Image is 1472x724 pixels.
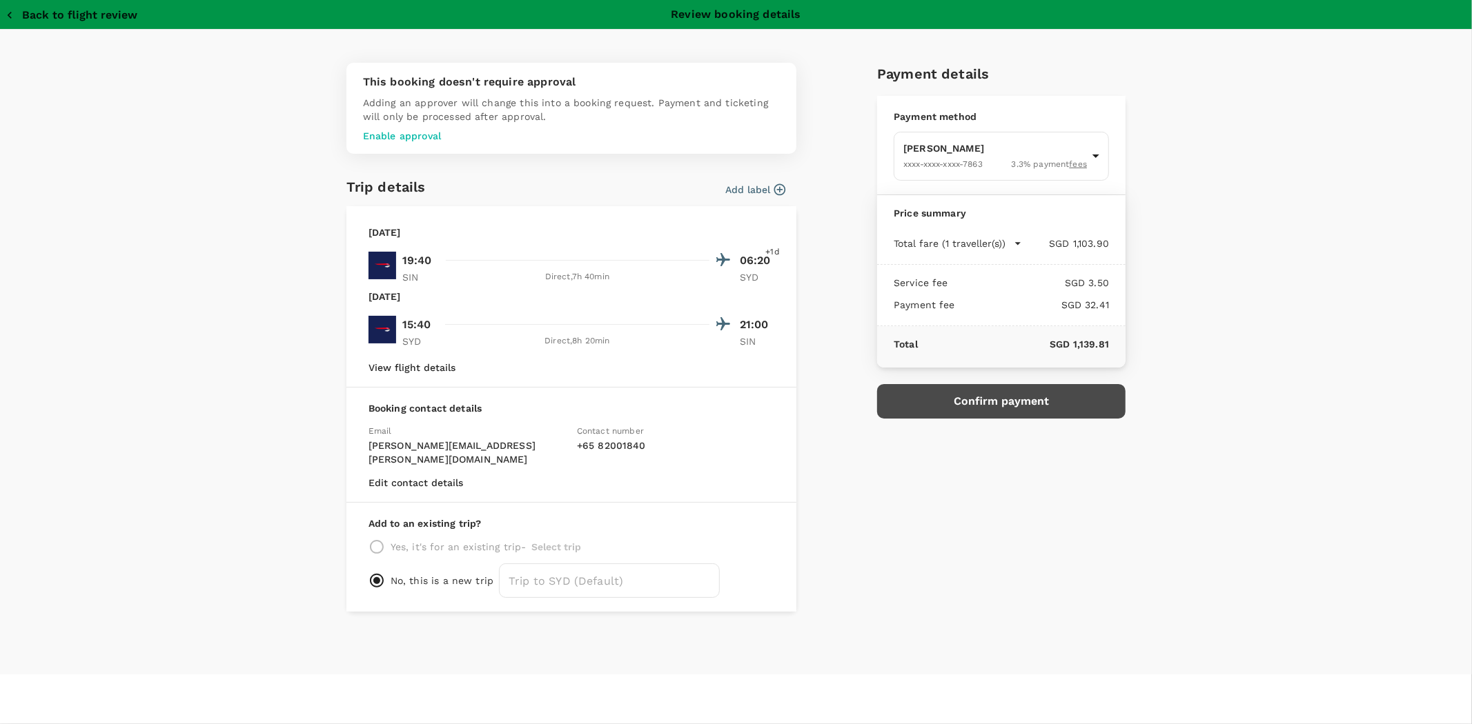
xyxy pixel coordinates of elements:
p: 21:00 [740,316,774,333]
p: [PERSON_NAME][EMAIL_ADDRESS][PERSON_NAME][DOMAIN_NAME] [369,439,566,466]
p: No, this is a new trip [391,574,493,587]
img: BA [369,252,396,279]
button: View flight details [369,362,455,373]
p: Booking contact details [369,401,774,415]
p: SGD 3.50 [948,276,1109,290]
p: 19:40 [402,252,432,269]
p: Payment fee [894,298,955,312]
span: Contact number [577,426,644,436]
div: [PERSON_NAME]XXXX-XXXX-XXXX-78633.3% paymentfees [894,132,1109,181]
p: Price summary [894,206,1109,220]
p: Adding an approver will change this into a booking request. Payment and ticketing will only be pr... [363,96,780,123]
p: SGD 32.41 [955,298,1109,312]
p: Yes, it's for an existing trip - [391,540,527,554]
p: SGD 1,103.90 [1022,237,1109,250]
p: Payment method [894,110,1109,123]
span: XXXX-XXXX-XXXX-7863 [903,159,983,169]
button: Confirm payment [877,384,1126,419]
button: Add label [725,183,785,197]
p: Total fare (1 traveller(s)) [894,237,1005,250]
p: 06:20 [740,252,774,269]
p: Enable approval [363,129,780,143]
p: This booking doesn't require approval [363,74,780,90]
p: Service fee [894,276,948,290]
input: Trip to SYD (Default) [499,563,720,598]
p: Total [894,337,918,351]
p: + 65 82001840 [577,439,774,452]
p: SIN [402,270,437,284]
p: 15:40 [402,316,431,333]
button: Total fare (1 traveller(s)) [894,237,1022,250]
div: Direct , 8h 20min [445,334,709,348]
u: fees [1070,159,1088,169]
h6: Trip details [346,176,426,198]
span: +1d [765,245,779,259]
p: [PERSON_NAME] [903,141,1087,155]
p: [DATE] [369,290,401,303]
p: SYD [740,270,774,284]
span: Email [369,426,392,436]
button: Edit contact details [369,477,463,488]
p: Review booking details [671,6,801,23]
div: Direct , 7h 40min [445,270,709,284]
button: Back to flight review [6,8,137,22]
p: SGD 1,139.81 [918,337,1109,351]
span: 3.3 % payment [1012,158,1087,172]
p: [DATE] [369,225,401,239]
p: SYD [402,334,437,348]
p: Add to an existing trip? [369,516,774,530]
h6: Payment details [877,63,1126,85]
p: SIN [740,334,774,348]
img: BA [369,316,396,343]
